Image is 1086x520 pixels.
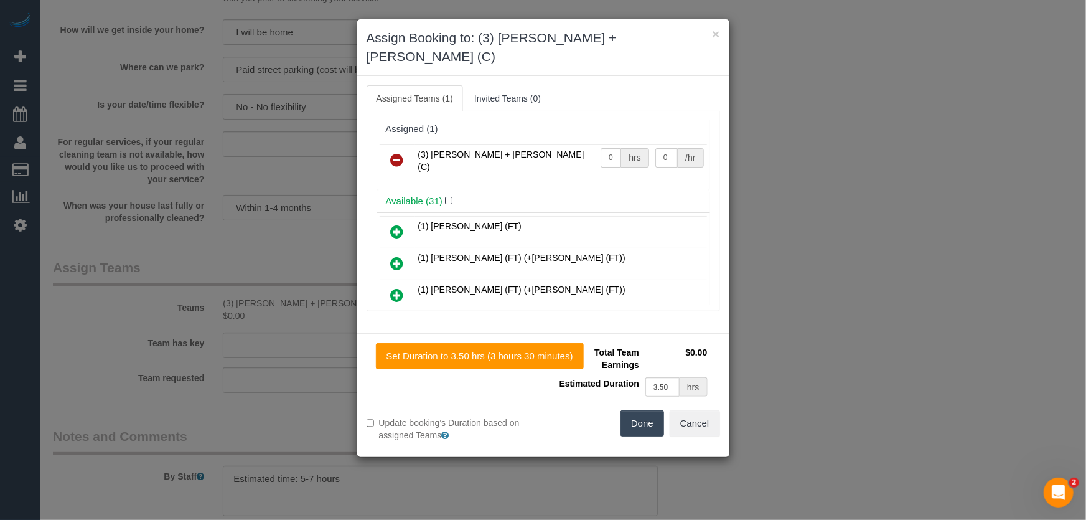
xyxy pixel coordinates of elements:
iframe: Intercom live chat [1044,478,1074,508]
div: /hr [678,148,703,168]
input: Update booking's Duration based on assigned Teams [367,419,375,427]
div: hrs [680,377,707,397]
span: Estimated Duration [559,379,639,389]
h4: Available (31) [386,196,701,207]
a: Invited Teams (0) [464,85,551,111]
span: (3) [PERSON_NAME] + [PERSON_NAME] (C) [418,149,584,172]
div: hrs [621,148,648,168]
td: $0.00 [642,343,711,374]
label: Update booking's Duration based on assigned Teams [367,417,534,442]
button: Set Duration to 3.50 hrs (3 hours 30 minutes) [376,343,584,369]
button: Done [620,410,664,437]
button: Cancel [670,410,720,437]
div: Assigned (1) [386,124,701,135]
span: (1) [PERSON_NAME] (FT) [418,221,522,231]
a: Assigned Teams (1) [367,85,463,111]
span: (1) [PERSON_NAME] (FT) (+[PERSON_NAME] (FT)) [418,285,625,295]
h3: Assign Booking to: (3) [PERSON_NAME] + [PERSON_NAME] (C) [367,29,720,66]
td: Total Team Earnings [553,343,642,374]
span: 2 [1069,478,1079,488]
span: (1) [PERSON_NAME] (FT) (+[PERSON_NAME] (FT)) [418,253,625,263]
button: × [712,27,719,40]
